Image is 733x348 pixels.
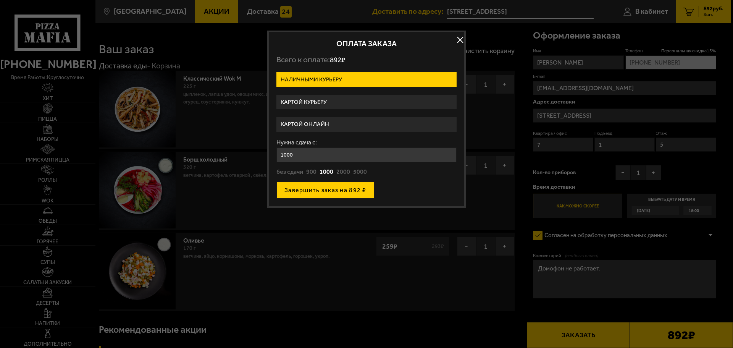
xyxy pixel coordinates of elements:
label: Картой онлайн [276,117,457,132]
label: Наличными курьеру [276,72,457,87]
button: без сдачи [276,168,303,176]
button: 900 [306,168,316,176]
label: Нужна сдача с: [276,139,457,146]
h2: Оплата заказа [276,40,457,47]
p: Всего к оплате: [276,55,457,65]
button: 2000 [336,168,350,176]
button: 5000 [353,168,367,176]
label: Картой курьеру [276,95,457,110]
span: 892 ₽ [330,55,345,64]
button: Завершить заказ на 892 ₽ [276,182,375,199]
button: 1000 [320,168,333,176]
